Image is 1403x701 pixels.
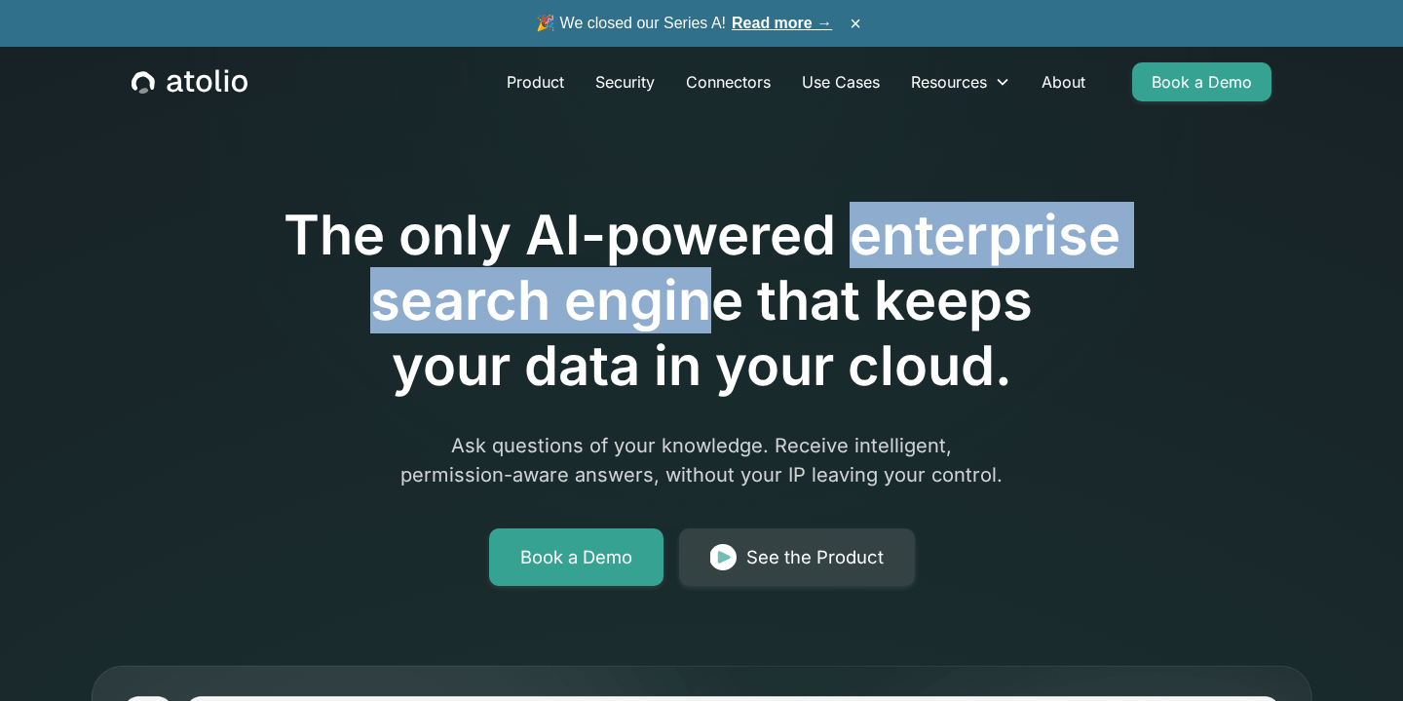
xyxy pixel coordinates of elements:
[580,62,670,101] a: Security
[1132,62,1271,101] a: Book a Demo
[536,12,832,35] span: 🎉 We closed our Series A!
[679,528,915,587] a: See the Product
[844,13,867,34] button: ×
[203,203,1200,400] h1: The only AI-powered enterprise search engine that keeps your data in your cloud.
[491,62,580,101] a: Product
[786,62,895,101] a: Use Cases
[132,69,247,95] a: home
[327,431,1076,489] p: Ask questions of your knowledge. Receive intelligent, permission-aware answers, without your IP l...
[732,15,832,31] a: Read more →
[1306,607,1403,701] iframe: Chat Widget
[746,544,884,571] div: See the Product
[1026,62,1101,101] a: About
[895,62,1026,101] div: Resources
[489,528,664,587] a: Book a Demo
[911,70,987,94] div: Resources
[670,62,786,101] a: Connectors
